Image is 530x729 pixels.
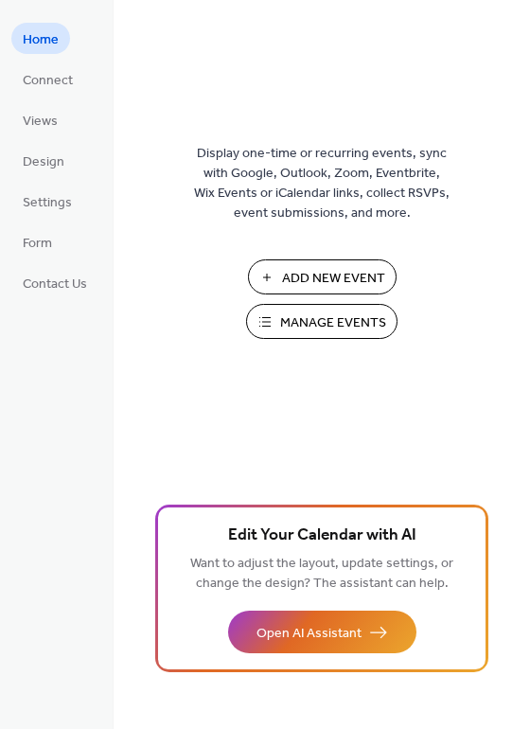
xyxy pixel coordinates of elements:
span: Edit Your Calendar with AI [228,523,416,549]
button: Open AI Assistant [228,611,416,653]
span: Display one-time or recurring events, sync with Google, Outlook, Zoom, Eventbrite, Wix Events or ... [194,144,450,223]
span: Contact Us [23,275,87,294]
span: Want to adjust the layout, update settings, or change the design? The assistant can help. [190,551,453,596]
span: Home [23,30,59,50]
span: Connect [23,71,73,91]
span: Manage Events [280,313,386,333]
a: Views [11,104,69,135]
span: Settings [23,193,72,213]
a: Connect [11,63,84,95]
span: Open AI Assistant [256,624,362,644]
span: Add New Event [282,269,385,289]
span: Design [23,152,64,172]
button: Add New Event [248,259,397,294]
a: Design [11,145,76,176]
a: Home [11,23,70,54]
a: Settings [11,186,83,217]
span: Form [23,234,52,254]
button: Manage Events [246,304,397,339]
a: Contact Us [11,267,98,298]
span: Views [23,112,58,132]
a: Form [11,226,63,258]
